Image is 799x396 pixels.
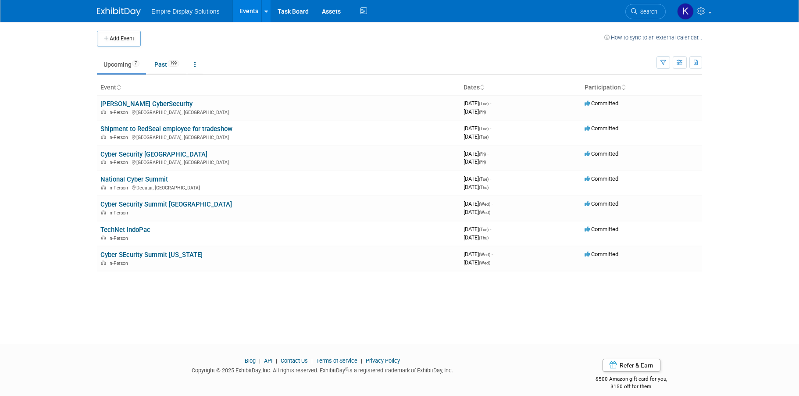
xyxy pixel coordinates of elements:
[479,110,486,114] span: (Fri)
[345,367,348,371] sup: ®
[479,210,490,215] span: (Wed)
[464,158,486,165] span: [DATE]
[100,125,232,133] a: Shipment to RedSeal employee for tradeshow
[464,125,491,132] span: [DATE]
[479,227,489,232] span: (Tue)
[585,125,618,132] span: Committed
[479,185,489,190] span: (Thu)
[464,184,489,190] span: [DATE]
[561,383,703,390] div: $150 off for them.
[100,184,457,191] div: Decatur, [GEOGRAPHIC_DATA]
[108,110,131,115] span: In-Person
[464,100,491,107] span: [DATE]
[101,235,106,240] img: In-Person Event
[100,226,150,234] a: TechNet IndoPac
[490,175,491,182] span: -
[492,251,493,257] span: -
[490,125,491,132] span: -
[585,251,618,257] span: Committed
[585,150,618,157] span: Committed
[264,357,272,364] a: API
[116,84,121,91] a: Sort by Event Name
[490,226,491,232] span: -
[108,185,131,191] span: In-Person
[108,210,131,216] span: In-Person
[97,80,460,95] th: Event
[108,135,131,140] span: In-Person
[581,80,702,95] th: Participation
[464,150,489,157] span: [DATE]
[309,357,315,364] span: |
[479,202,490,207] span: (Wed)
[100,108,457,115] div: [GEOGRAPHIC_DATA], [GEOGRAPHIC_DATA]
[561,370,703,390] div: $500 Amazon gift card for you,
[464,133,489,140] span: [DATE]
[604,34,702,41] a: How to sync to an external calendar...
[101,160,106,164] img: In-Person Event
[101,185,106,189] img: In-Person Event
[480,84,484,91] a: Sort by Start Date
[464,226,491,232] span: [DATE]
[677,3,694,20] img: Katelyn Hurlock
[464,200,493,207] span: [DATE]
[625,4,666,19] a: Search
[101,260,106,265] img: In-Person Event
[585,100,618,107] span: Committed
[487,150,489,157] span: -
[100,251,203,259] a: Cyber SEcurity Summit [US_STATE]
[479,152,486,157] span: (Fri)
[100,150,207,158] a: Cyber Security [GEOGRAPHIC_DATA]
[100,158,457,165] div: [GEOGRAPHIC_DATA], [GEOGRAPHIC_DATA]
[97,7,141,16] img: ExhibitDay
[168,60,179,67] span: 199
[621,84,625,91] a: Sort by Participation Type
[245,357,256,364] a: Blog
[281,357,308,364] a: Contact Us
[464,209,490,215] span: [DATE]
[585,226,618,232] span: Committed
[479,160,486,164] span: (Fri)
[464,175,491,182] span: [DATE]
[479,126,489,131] span: (Tue)
[101,135,106,139] img: In-Person Event
[464,259,490,266] span: [DATE]
[464,108,486,115] span: [DATE]
[316,357,357,364] a: Terms of Service
[479,252,490,257] span: (Wed)
[101,110,106,114] img: In-Person Event
[637,8,657,15] span: Search
[151,8,220,15] span: Empire Display Solutions
[257,357,263,364] span: |
[100,175,168,183] a: National Cyber Summit
[479,235,489,240] span: (Thu)
[97,56,146,73] a: Upcoming7
[585,200,618,207] span: Committed
[97,364,548,375] div: Copyright © 2025 ExhibitDay, Inc. All rights reserved. ExhibitDay is a registered trademark of Ex...
[101,210,106,214] img: In-Person Event
[108,260,131,266] span: In-Person
[492,200,493,207] span: -
[100,200,232,208] a: Cyber Security Summit [GEOGRAPHIC_DATA]
[100,100,193,108] a: [PERSON_NAME] CyberSecurity
[366,357,400,364] a: Privacy Policy
[464,234,489,241] span: [DATE]
[100,133,457,140] div: [GEOGRAPHIC_DATA], [GEOGRAPHIC_DATA]
[148,56,186,73] a: Past199
[479,135,489,139] span: (Tue)
[108,160,131,165] span: In-Person
[464,251,493,257] span: [DATE]
[479,177,489,182] span: (Tue)
[108,235,131,241] span: In-Person
[479,260,490,265] span: (Wed)
[585,175,618,182] span: Committed
[132,60,139,67] span: 7
[490,100,491,107] span: -
[97,31,141,46] button: Add Event
[603,359,660,372] a: Refer & Earn
[479,101,489,106] span: (Tue)
[359,357,364,364] span: |
[460,80,581,95] th: Dates
[274,357,279,364] span: |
